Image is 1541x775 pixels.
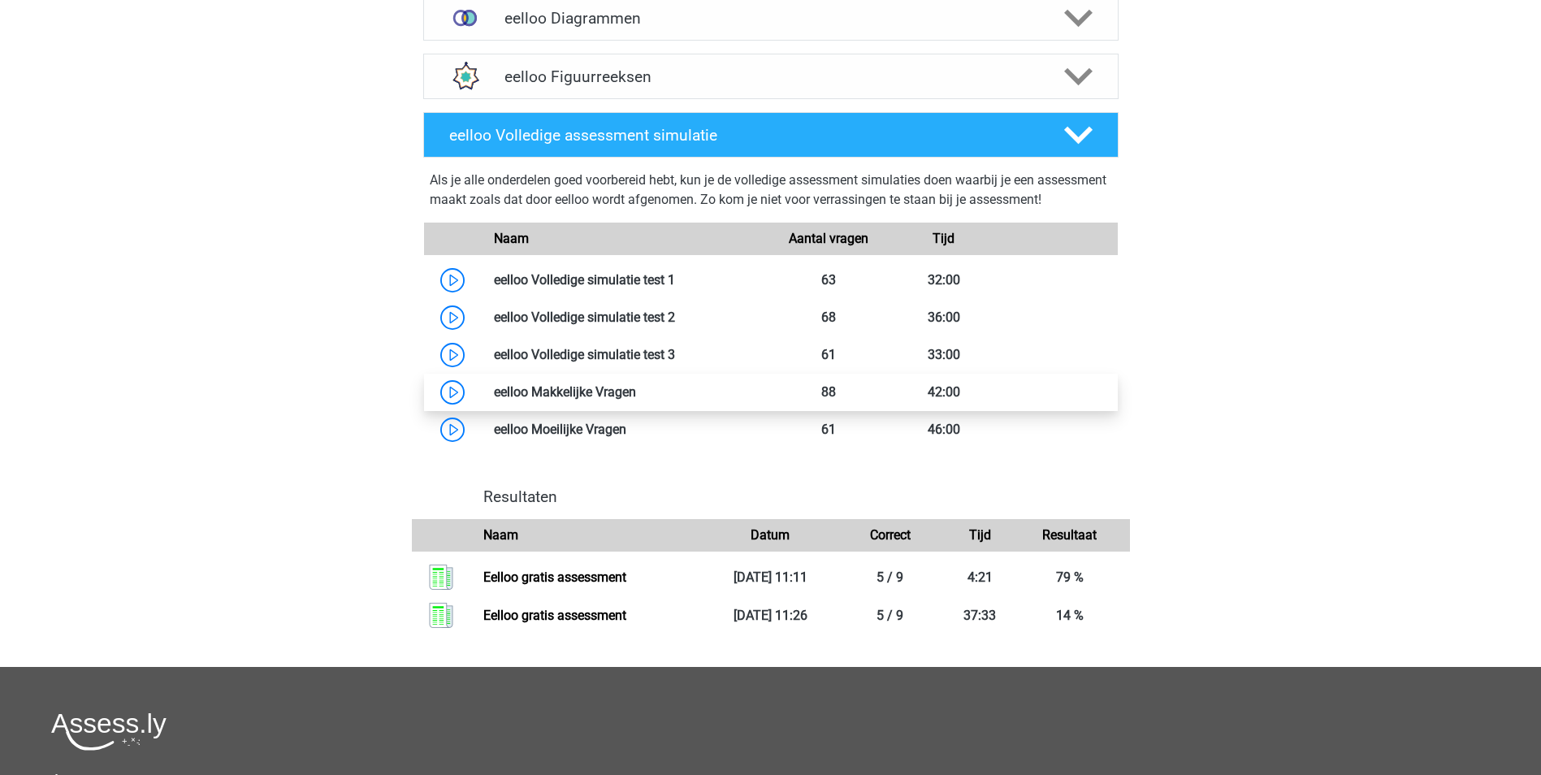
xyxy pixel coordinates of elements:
[444,55,486,97] img: figuurreeksen
[482,383,771,402] div: eelloo Makkelijke Vragen
[449,126,1037,145] h4: eelloo Volledige assessment simulatie
[482,308,771,327] div: eelloo Volledige simulatie test 2
[886,229,1002,249] div: Tijd
[504,67,1037,86] h4: eelloo Figuurreeksen
[483,569,626,585] a: Eelloo gratis assessment
[417,54,1125,99] a: figuurreeksen eelloo Figuurreeksen
[711,526,830,545] div: Datum
[482,420,771,439] div: eelloo Moeilijke Vragen
[482,345,771,365] div: eelloo Volledige simulatie test 3
[482,271,771,290] div: eelloo Volledige simulatie test 1
[51,712,167,751] img: Assessly logo
[770,229,885,249] div: Aantal vragen
[950,526,1010,545] div: Tijd
[482,229,771,249] div: Naam
[483,487,1117,506] h4: Resultaten
[504,9,1037,28] h4: eelloo Diagrammen
[430,171,1112,216] div: Als je alle onderdelen goed voorbereid hebt, kun je de volledige assessment simulaties doen waarb...
[483,608,626,623] a: Eelloo gratis assessment
[417,112,1125,158] a: eelloo Volledige assessment simulatie
[830,526,950,545] div: Correct
[1010,526,1129,545] div: Resultaat
[471,526,711,545] div: Naam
